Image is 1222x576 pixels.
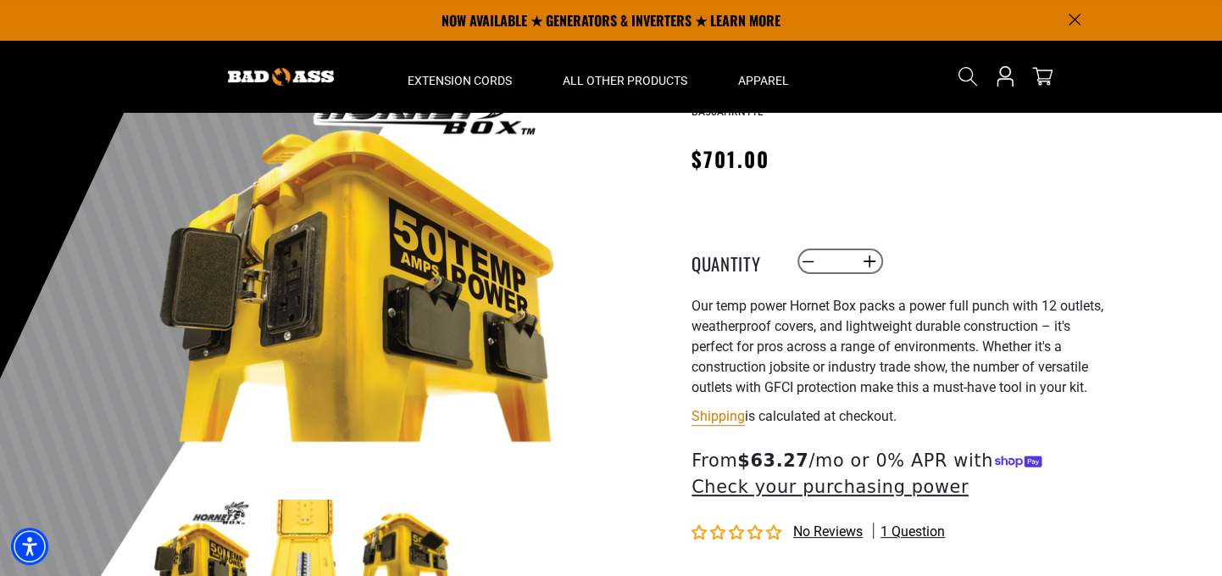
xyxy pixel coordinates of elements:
summary: All Other Products [537,41,713,112]
span: Extension Cords [408,73,512,88]
span: $701.00 [692,143,769,174]
label: Quantity [692,250,776,272]
span: Apparel [738,73,789,88]
summary: Apparel [713,41,814,112]
div: Accessibility Menu [11,528,48,565]
a: Shipping [692,408,745,424]
span: 0.00 stars [692,525,785,541]
div: is calculated at checkout. [692,405,1107,428]
span: BA50AHRNTYL [692,106,763,118]
span: No reviews [793,523,863,540]
a: Open this option [991,41,1019,112]
summary: Search [954,63,981,90]
img: Bad Ass Extension Cords [228,68,334,86]
summary: Extension Cords [382,41,537,112]
a: cart [1029,66,1056,87]
span: All Other Products [563,73,687,88]
span: 1 question [880,523,945,541]
span: Our temp power Hornet Box packs a power full punch with 12 outlets, weatherproof covers, and ligh... [692,298,1103,395]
